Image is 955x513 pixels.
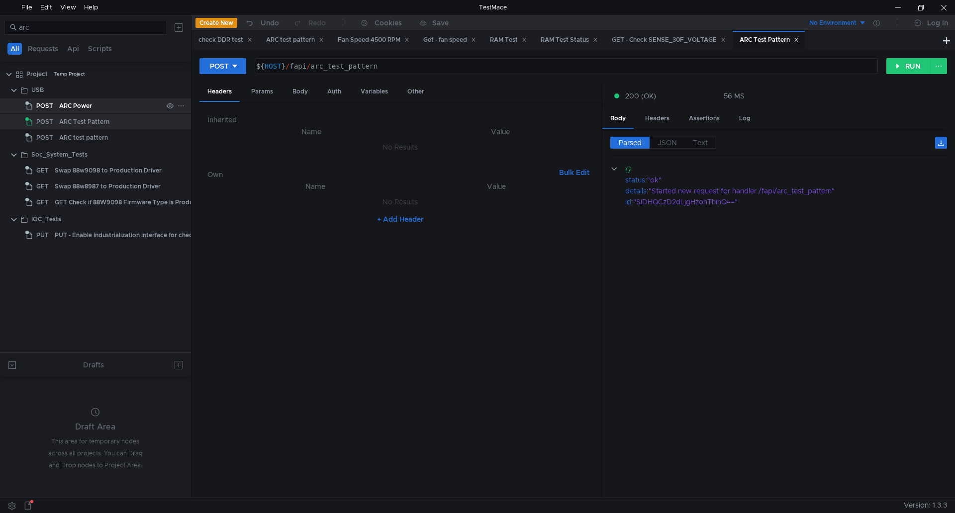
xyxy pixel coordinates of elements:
div: Params [243,83,281,101]
div: "Started new request for handler /fapi/arc_test_pattern" [649,185,934,196]
div: Fan Speed 4500 RPM [338,35,409,45]
div: Headers [637,109,677,128]
div: "SIDHQCzD2dLjgHzohThihQ==" [633,196,933,207]
div: : [625,174,947,185]
button: Redo [286,15,333,30]
div: Drafts [83,359,104,371]
span: Parsed [619,138,642,147]
h6: Inherited [207,114,593,126]
button: All [7,43,22,55]
button: Scripts [85,43,115,55]
div: RAM Test Status [541,35,598,45]
button: Create New [195,18,237,28]
span: GET [36,195,49,210]
span: POST [36,130,53,145]
div: Variables [353,83,396,101]
div: PUT - Enable industrialization interface for checking protection state (status) [55,228,279,243]
th: Value [407,180,585,192]
div: ARC Power [59,98,92,113]
div: Get - fan speed [423,35,476,45]
span: PUT [36,228,49,243]
div: IOC_Tests [31,212,61,227]
nz-embed-empty: No Results [382,143,418,152]
div: Log In [927,17,948,29]
div: Save [432,19,449,26]
button: Bulk Edit [555,167,593,178]
span: JSON [658,138,677,147]
div: : [625,196,947,207]
div: ARC test pattern [59,130,108,145]
div: Undo [261,17,279,29]
span: POST [36,114,53,129]
div: POST [210,61,229,72]
div: id [625,196,631,207]
div: check DDR test [198,35,252,45]
div: Log [731,109,759,128]
div: Swap 88w8987 to Production Driver [55,179,161,194]
div: {} [624,164,933,174]
div: GET Check if 88W9098 Firmware Type is Production [55,195,208,210]
nz-embed-empty: No Results [382,197,418,206]
div: ARC Test Pattern [59,114,109,129]
div: Assertions [681,109,728,128]
button: RUN [886,58,931,74]
div: USB [31,83,44,97]
div: Body [285,83,316,101]
h6: Own [207,169,555,180]
div: Headers [199,83,240,102]
div: Body [602,109,634,129]
div: Auth [319,83,349,101]
span: GET [36,179,49,194]
input: Search... [19,22,161,33]
th: Name [223,180,408,192]
div: GET - Check SENSE_30F_VOLTAGE [612,35,726,45]
div: details [625,185,647,196]
div: Redo [308,17,326,29]
button: POST [199,58,246,74]
th: Name [215,126,408,138]
div: Other [399,83,432,101]
span: POST [36,98,53,113]
div: 56 MS [724,91,745,100]
div: Cookies [375,17,402,29]
div: "ok" [647,174,934,185]
div: ARC test pattern [266,35,324,45]
span: Version: 1.3.3 [904,498,947,513]
button: Requests [25,43,61,55]
div: Soc_System_Tests [31,147,88,162]
div: No Environment [809,18,857,28]
span: 200 (OK) [625,90,656,101]
span: GET [36,163,49,178]
button: No Environment [797,15,866,31]
div: status [625,174,645,185]
div: : [625,185,947,196]
button: + Add Header [373,213,428,225]
div: Project [26,67,48,82]
div: Swap 88w9098 to Production Driver [55,163,162,178]
div: Temp Project [54,67,85,82]
th: Value [408,126,593,138]
button: Undo [237,15,286,30]
button: Api [64,43,82,55]
div: ARC Test Pattern [740,35,799,45]
div: RAM Test [490,35,527,45]
span: Text [693,138,708,147]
